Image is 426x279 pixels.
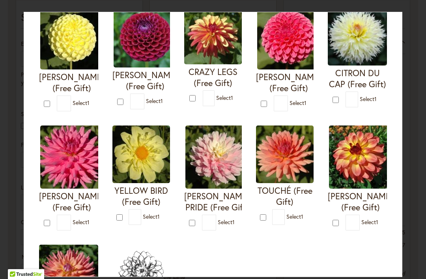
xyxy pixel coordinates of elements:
[216,94,233,101] span: Select
[114,6,177,67] img: IVANETTI (Free Gift)
[328,191,393,213] h4: [PERSON_NAME] (Free Gift)
[112,185,170,207] h4: YELLOW BIRD (Free Gift)
[146,97,163,105] span: Select
[328,67,387,90] h4: CITRON DU CAP (Free Gift)
[231,94,233,101] span: 1
[218,218,235,226] span: Select
[256,185,314,207] h4: TOUCHÉ (Free Gift)
[87,99,90,107] span: 1
[184,66,242,88] h4: CRAZY LEGS (Free Gift)
[257,6,320,69] img: REBECCA LYNN (Free Gift)
[256,125,314,183] img: TOUCHÉ (Free Gift)
[73,99,90,107] span: Select
[184,6,242,64] img: CRAZY LEGS (Free Gift)
[40,125,103,189] img: HERBERT SMITH (Free Gift)
[39,71,105,94] h4: [PERSON_NAME] (Free Gift)
[286,213,303,220] span: Select
[361,218,378,226] span: Select
[161,97,163,105] span: 1
[376,218,378,226] span: 1
[374,95,377,103] span: 1
[40,6,103,69] img: NETTIE (Free Gift)
[290,99,306,107] span: Select
[6,251,28,273] iframe: Launch Accessibility Center
[143,213,160,220] span: Select
[256,71,321,94] h4: [PERSON_NAME] (Free Gift)
[185,125,248,189] img: CHILSON'S PRIDE (Free Gift)
[112,69,178,92] h4: [PERSON_NAME] (Free Gift)
[232,218,235,226] span: 1
[184,191,250,213] h4: [PERSON_NAME] PRIDE (Free Gift)
[73,218,90,226] span: Select
[360,95,377,103] span: Select
[39,191,105,213] h4: [PERSON_NAME] (Free Gift)
[157,213,160,220] span: 1
[301,213,303,220] span: 1
[112,125,170,183] img: YELLOW BIRD (Free Gift)
[304,99,306,107] span: 1
[328,6,387,66] img: CITRON DU CAP (Free Gift)
[87,218,90,226] span: 1
[329,125,392,189] img: MAI TAI (Free Gift)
